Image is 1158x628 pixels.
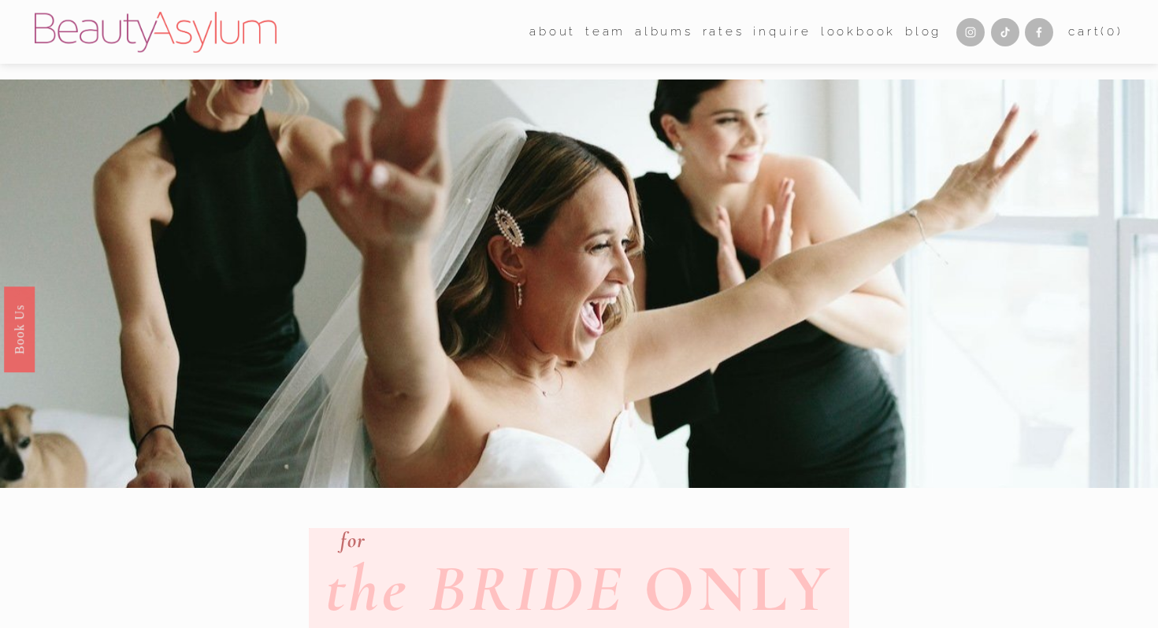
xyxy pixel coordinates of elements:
[1025,18,1053,46] a: Facebook
[991,18,1019,46] a: TikTok
[340,527,366,553] em: for
[585,20,625,43] a: folder dropdown
[585,21,625,42] span: team
[703,20,744,43] a: Rates
[4,286,35,372] a: Book Us
[905,20,941,43] a: Blog
[821,20,896,43] a: Lookbook
[956,18,985,46] a: Instagram
[35,12,277,53] img: Beauty Asylum | Bridal Hair &amp; Makeup Charlotte &amp; Atlanta
[529,20,576,43] a: folder dropdown
[753,20,811,43] a: Inquire
[529,21,576,42] span: about
[635,20,693,43] a: albums
[1107,24,1117,39] span: 0
[1068,21,1123,42] a: 0 items in cart
[1100,24,1123,39] span: ( )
